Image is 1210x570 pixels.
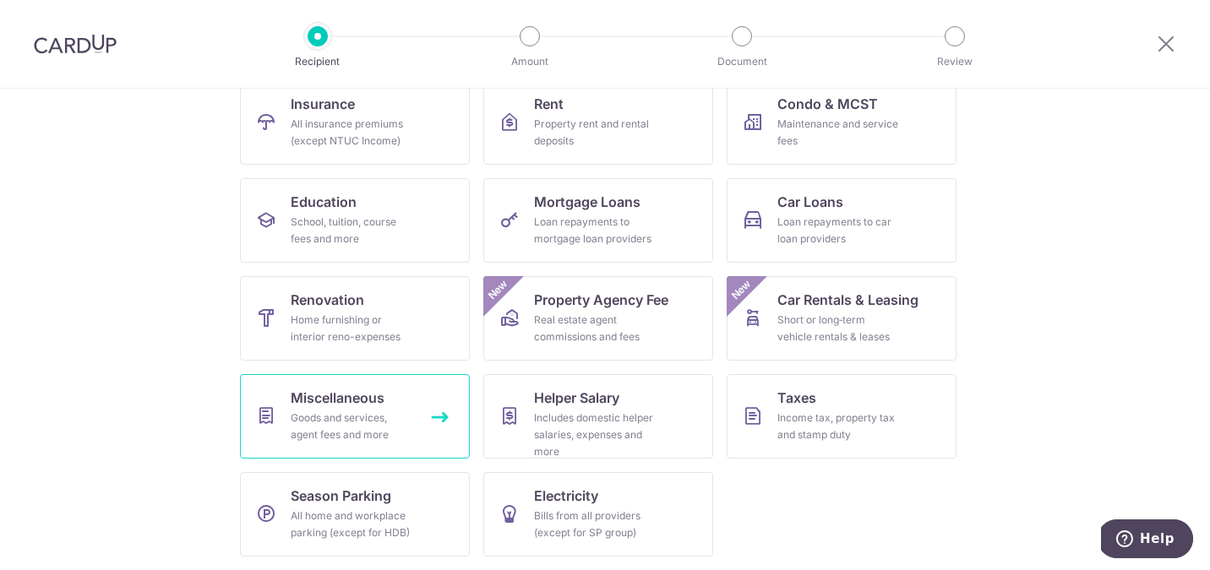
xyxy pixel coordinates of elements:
span: Condo & MCST [777,94,878,114]
div: Home furnishing or interior reno-expenses [291,312,412,345]
span: Renovation [291,290,364,310]
span: New [484,276,512,304]
a: MiscellaneousGoods and services, agent fees and more [240,374,470,459]
p: Recipient [255,53,380,70]
span: Insurance [291,94,355,114]
span: Rent [534,94,564,114]
a: Car LoansLoan repayments to car loan providers [727,178,957,263]
span: Mortgage Loans [534,192,640,212]
span: Car Rentals & Leasing [777,290,918,310]
span: Miscellaneous [291,388,384,408]
span: Taxes [777,388,816,408]
span: New [728,276,755,304]
p: Review [892,53,1017,70]
span: Education [291,192,357,212]
span: Property Agency Fee [534,290,668,310]
p: Document [679,53,804,70]
span: Season Parking [291,486,391,506]
a: Mortgage LoansLoan repayments to mortgage loan providers [483,178,713,263]
div: All home and workplace parking (except for HDB) [291,508,412,541]
a: Helper SalaryIncludes domestic helper salaries, expenses and more [483,374,713,459]
div: Loan repayments to car loan providers [777,214,899,247]
div: Includes domestic helper salaries, expenses and more [534,410,656,460]
span: Help [39,12,74,27]
div: School, tuition, course fees and more [291,214,412,247]
a: Condo & MCSTMaintenance and service fees [727,80,957,165]
a: EducationSchool, tuition, course fees and more [240,178,470,263]
div: Income tax, property tax and stamp duty [777,410,899,443]
div: Maintenance and service fees [777,116,899,149]
a: TaxesIncome tax, property tax and stamp duty [727,374,957,459]
a: ElectricityBills from all providers (except for SP group) [483,472,713,556]
a: Property Agency FeeReal estate agent commissions and feesNew [483,276,713,361]
span: Electricity [534,486,598,506]
div: Goods and services, agent fees and more [291,410,412,443]
a: Car Rentals & LeasingShort or long‑term vehicle rentals & leasesNew [727,276,957,361]
div: All insurance premiums (except NTUC Income) [291,116,412,149]
span: Car Loans [777,192,843,212]
p: Amount [467,53,592,70]
div: Real estate agent commissions and fees [534,312,656,345]
img: CardUp [34,34,117,54]
div: Property rent and rental deposits [534,116,656,149]
a: RenovationHome furnishing or interior reno-expenses [240,276,470,361]
a: Season ParkingAll home and workplace parking (except for HDB) [240,472,470,556]
span: Helper Salary [534,388,619,408]
div: Short or long‑term vehicle rentals & leases [777,312,899,345]
div: Loan repayments to mortgage loan providers [534,214,656,247]
a: InsuranceAll insurance premiums (except NTUC Income) [240,80,470,165]
div: Bills from all providers (except for SP group) [534,508,656,541]
iframe: Opens a widget where you can find more information [1101,519,1193,562]
a: RentProperty rent and rental deposits [483,80,713,165]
